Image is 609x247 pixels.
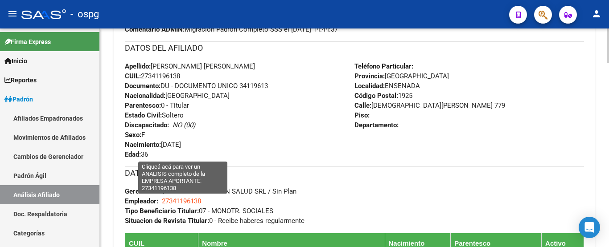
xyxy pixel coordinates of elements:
strong: Estado Civil: [125,111,162,119]
span: I10 - CONEXION SALUD SRL / Sin Plan [125,187,296,195]
mat-icon: menu [7,8,18,19]
strong: Empleador: [125,197,158,205]
span: 07 - MONOTR. SOCIALES [125,207,273,215]
strong: Documento: [125,82,160,90]
span: Migración Padrón Completo SSS el [DATE] 14:44:37 [125,24,338,34]
h3: DATOS GRUPO FAMILIAR [125,167,584,179]
span: 27341196138 [162,197,201,205]
span: [PERSON_NAME] [PERSON_NAME] [125,62,255,70]
strong: Nacionalidad: [125,92,165,100]
span: Soltero [125,111,184,119]
strong: Piso: [354,111,370,119]
mat-icon: person [591,8,602,19]
span: 0 - Titular [125,101,189,109]
span: [GEOGRAPHIC_DATA] [354,72,449,80]
strong: Gerenciador / Plan: [125,187,183,195]
span: Padrón [4,94,33,104]
strong: Parentesco: [125,101,161,109]
strong: Apellido: [125,62,151,70]
strong: Localidad: [354,82,385,90]
span: 1925 [354,92,412,100]
span: 36 [125,150,148,158]
div: Open Intercom Messenger [579,217,600,238]
span: - ospg [70,4,99,24]
strong: Edad: [125,150,141,158]
strong: Departamento: [354,121,399,129]
span: Reportes [4,75,37,85]
span: 0 - Recibe haberes regularmente [125,217,304,225]
strong: Calle: [354,101,371,109]
strong: Situacion de Revista Titular: [125,217,209,225]
i: NO (00) [173,121,195,129]
strong: Nacimiento: [125,141,161,149]
span: [GEOGRAPHIC_DATA] [125,92,230,100]
strong: Código Postal: [354,92,398,100]
strong: Teléfono Particular: [354,62,413,70]
h3: DATOS DEL AFILIADO [125,42,584,54]
strong: CUIL: [125,72,141,80]
span: [DATE] [125,141,181,149]
strong: Comentario ADMIN: [125,25,185,33]
span: F [125,131,145,139]
span: DU - DOCUMENTO UNICO 34119613 [125,82,268,90]
strong: Discapacitado: [125,121,169,129]
strong: Provincia: [354,72,385,80]
span: 27341196138 [125,72,180,80]
span: [DEMOGRAPHIC_DATA][PERSON_NAME] 779 [354,101,505,109]
span: Firma Express [4,37,51,47]
span: ENSENADA [354,82,420,90]
strong: Tipo Beneficiario Titular: [125,207,199,215]
span: Inicio [4,56,27,66]
strong: Sexo: [125,131,141,139]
